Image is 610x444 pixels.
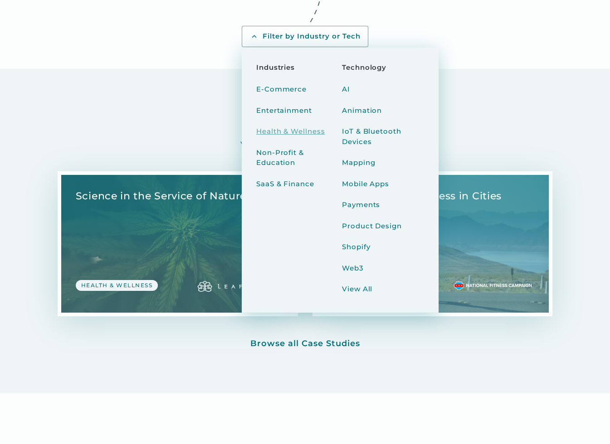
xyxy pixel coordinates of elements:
a: Non-Profit & Education [256,148,338,179]
a: Shopify [342,242,370,263]
a: View Case Study [61,175,294,313]
div: Shopify [342,242,370,252]
div: Browse all Case Studies [250,338,360,349]
h5: Technology [342,62,386,73]
a: Browse all Case Studies [250,338,361,349]
h2: You Might also like... [240,140,370,150]
div: Product Design [342,221,402,232]
div: Web3 [342,263,364,274]
a: Animation [342,106,382,127]
h5: Industries [256,62,295,73]
a: SaaS & Finance [256,179,314,200]
a: View All [342,284,372,305]
div: Mapping [342,158,375,168]
a: Web3 [342,263,364,285]
a: Mapping [342,158,375,179]
a: Entertainment [256,106,312,127]
div: Filter by Industry or Tech [263,32,361,41]
div: Mobile Apps [342,179,389,189]
a: E-Commerce [256,84,307,106]
a: Filter by Industry or Tech [242,26,368,47]
div: Payments [342,200,380,210]
a: Mobile Apps [342,179,389,200]
div: IoT & Bluetooth Devices [342,126,424,147]
a: AI [342,84,350,106]
div: SaaS & Finance [256,179,314,189]
div: View All [342,284,372,294]
a: IoT & Bluetooth Devices [342,126,424,158]
a: Product Design [342,221,402,242]
div: Entertainment [256,106,312,116]
div: Health & Wellness [256,126,325,137]
div: Non-Profit & Education [256,148,338,168]
div: Animation [342,106,382,116]
div: E-Commerce [256,84,307,95]
div: AI [342,84,350,95]
a: Health & Wellness [256,126,325,148]
a: Payments [342,200,380,221]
